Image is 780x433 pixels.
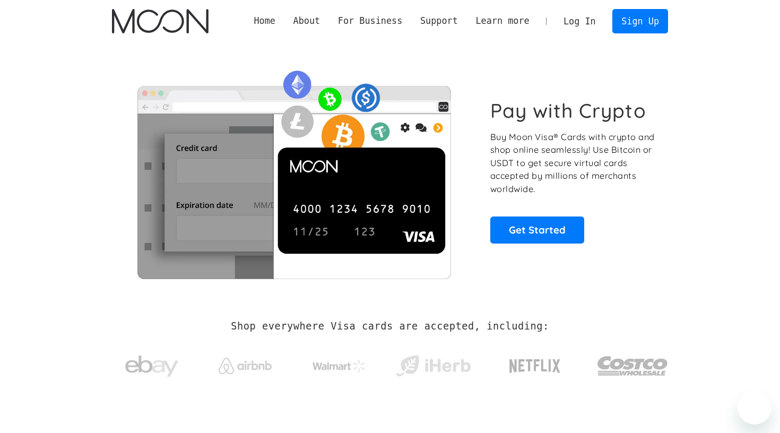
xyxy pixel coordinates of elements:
[475,14,529,28] div: Learn more
[338,14,402,28] div: For Business
[112,9,208,33] img: Moon Logo
[490,99,646,123] h1: Pay with Crypto
[231,321,549,332] h2: Shop everywhere Visa cards are accepted, including:
[597,335,668,391] a: Costco
[554,10,604,33] a: Log In
[112,9,208,33] a: home
[245,14,284,28] a: Home
[329,14,411,28] div: For Business
[490,216,584,243] a: Get Started
[300,349,379,378] a: Walmart
[313,360,366,373] img: Walmart
[738,391,772,425] iframe: Button to launch messaging window
[284,14,329,28] div: About
[488,342,583,385] a: Netflix
[597,346,668,386] img: Costco
[112,339,191,388] a: ebay
[508,353,561,379] img: Netflix
[219,358,272,374] img: Airbnb
[293,14,320,28] div: About
[612,9,668,33] a: Sign Up
[206,347,285,379] a: Airbnb
[394,352,473,380] img: iHerb
[490,131,656,196] p: Buy Moon Visa® Cards with crypto and shop online seamlessly! Use Bitcoin or USDT to get secure vi...
[467,14,539,28] div: Learn more
[125,350,178,383] img: ebay
[420,14,458,28] div: Support
[394,342,473,385] a: iHerb
[112,63,475,279] img: Moon Cards let you spend your crypto anywhere Visa is accepted.
[411,14,466,28] div: Support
